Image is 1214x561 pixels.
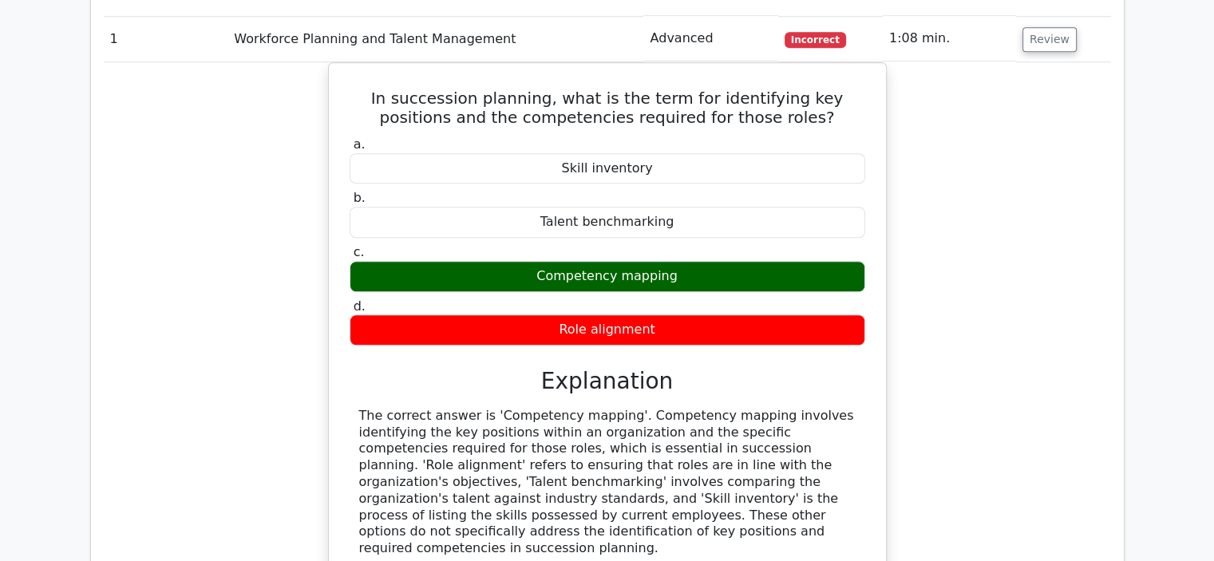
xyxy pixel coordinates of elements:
span: Incorrect [785,32,846,48]
span: d. [354,298,366,314]
div: Role alignment [350,314,865,346]
td: Workforce Planning and Talent Management [227,16,643,61]
button: Review [1022,27,1077,52]
div: Talent benchmarking [350,207,865,238]
span: a. [354,136,366,152]
span: c. [354,244,365,259]
td: Advanced [643,16,777,61]
td: 1:08 min. [883,16,1016,61]
div: Competency mapping [350,261,865,292]
td: 1 [104,16,228,61]
h3: Explanation [359,368,856,395]
div: Skill inventory [350,153,865,184]
div: The correct answer is 'Competency mapping'. Competency mapping involves identifying the key posit... [359,408,856,557]
span: b. [354,190,366,205]
h5: In succession planning, what is the term for identifying key positions and the competencies requi... [348,89,867,127]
